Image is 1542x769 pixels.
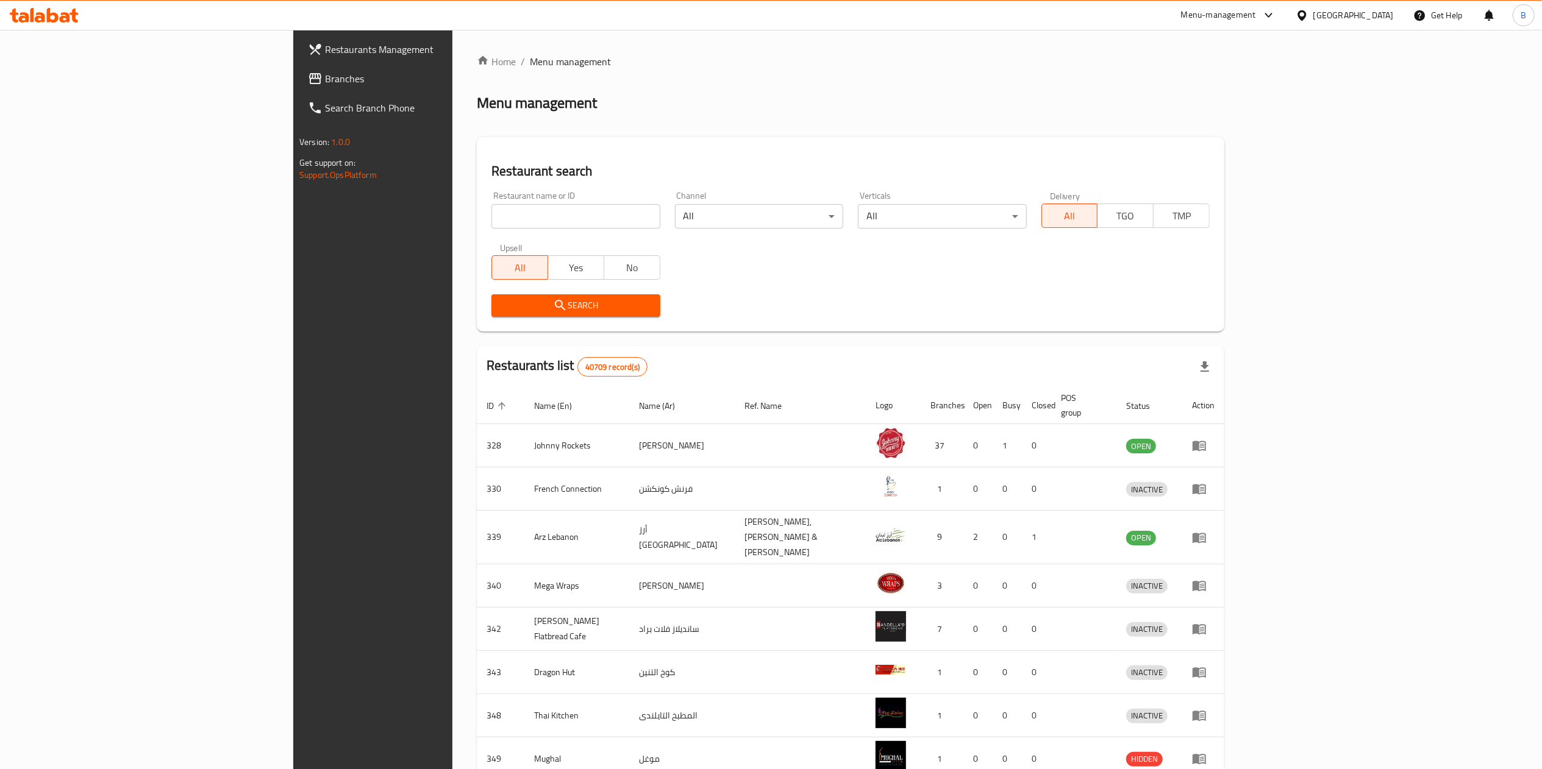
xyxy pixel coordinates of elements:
span: OPEN [1126,531,1156,545]
span: INACTIVE [1126,622,1168,636]
div: OPEN [1126,531,1156,545]
td: 0 [963,564,993,608]
span: No [609,259,655,277]
div: Menu [1192,438,1215,453]
div: Total records count [577,357,648,377]
td: Thai Kitchen [524,694,629,737]
a: Branches [298,64,551,93]
td: أرز [GEOGRAPHIC_DATA] [629,511,735,564]
td: كوخ التنين [629,651,735,694]
div: INACTIVE [1126,579,1168,594]
span: Search [501,298,650,313]
div: HIDDEN [1126,752,1163,767]
td: 0 [1022,608,1051,651]
a: Restaurants Management [298,35,551,64]
button: TMP [1153,204,1210,228]
span: Status [1126,399,1166,413]
td: French Connection [524,467,629,511]
span: INACTIVE [1126,665,1168,679]
img: French Connection [876,471,906,501]
span: Search Branch Phone [325,101,541,115]
td: 9 [921,511,963,564]
td: [PERSON_NAME] Flatbread Cafe [524,608,629,651]
th: Busy [993,387,1022,424]
span: INACTIVE [1126,709,1168,723]
button: All [491,255,548,280]
td: 1 [921,694,963,737]
td: [PERSON_NAME],[PERSON_NAME] & [PERSON_NAME] [735,511,866,564]
div: INACTIVE [1126,709,1168,723]
div: Menu [1192,481,1215,496]
label: Delivery [1050,191,1080,200]
span: Get support on: [299,155,355,171]
span: TGO [1102,207,1149,225]
img: Arz Lebanon [876,520,906,550]
td: 37 [921,424,963,467]
span: INACTIVE [1126,579,1168,593]
span: All [497,259,543,277]
td: 0 [1022,694,1051,737]
input: Search for restaurant name or ID.. [491,204,660,229]
span: OPEN [1126,439,1156,453]
td: 1 [921,467,963,511]
td: 0 [963,608,993,651]
div: Menu [1192,708,1215,723]
td: 0 [993,511,1022,564]
div: INACTIVE [1126,622,1168,637]
td: فرنش كونكشن [629,467,735,511]
span: Version: [299,134,329,150]
h2: Restaurant search [491,162,1210,180]
button: Yes [548,255,604,280]
td: 0 [993,651,1022,694]
th: Open [963,387,993,424]
td: Dragon Hut [524,651,629,694]
td: 0 [1022,467,1051,511]
label: Upsell [500,243,523,252]
td: المطبخ التايلندى [629,694,735,737]
img: Dragon Hut [876,654,906,685]
td: 0 [1022,651,1051,694]
td: 0 [1022,424,1051,467]
button: All [1041,204,1098,228]
td: 0 [993,564,1022,608]
td: 7 [921,608,963,651]
td: 0 [963,467,993,511]
span: 40709 record(s) [578,361,647,373]
nav: breadcrumb [477,54,1224,69]
span: POS group [1061,391,1102,420]
div: INACTIVE [1126,482,1168,497]
td: [PERSON_NAME] [629,564,735,608]
a: Support.OpsPlatform [299,167,377,183]
td: 1 [993,424,1022,467]
img: Thai Kitchen [876,698,906,728]
td: [PERSON_NAME] [629,424,735,467]
a: Search Branch Phone [298,93,551,122]
span: Yes [553,259,599,277]
td: 0 [993,608,1022,651]
span: Name (En) [534,399,588,413]
td: 0 [1022,564,1051,608]
td: 0 [963,651,993,694]
td: 0 [963,424,993,467]
td: 0 [993,467,1022,511]
td: 0 [993,694,1022,737]
span: 1.0.0 [331,134,350,150]
span: Restaurants Management [325,42,541,57]
span: Ref. Name [745,399,798,413]
span: B [1521,9,1526,22]
span: All [1047,207,1093,225]
span: Branches [325,71,541,86]
td: 2 [963,511,993,564]
span: Menu management [530,54,611,69]
h2: Restaurants list [487,356,648,377]
th: Logo [866,387,921,424]
td: Arz Lebanon [524,511,629,564]
th: Closed [1022,387,1051,424]
div: [GEOGRAPHIC_DATA] [1313,9,1394,22]
span: Name (Ar) [639,399,691,413]
button: No [604,255,660,280]
div: Menu [1192,665,1215,679]
th: Branches [921,387,963,424]
th: Action [1182,387,1224,424]
td: 1 [1022,511,1051,564]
